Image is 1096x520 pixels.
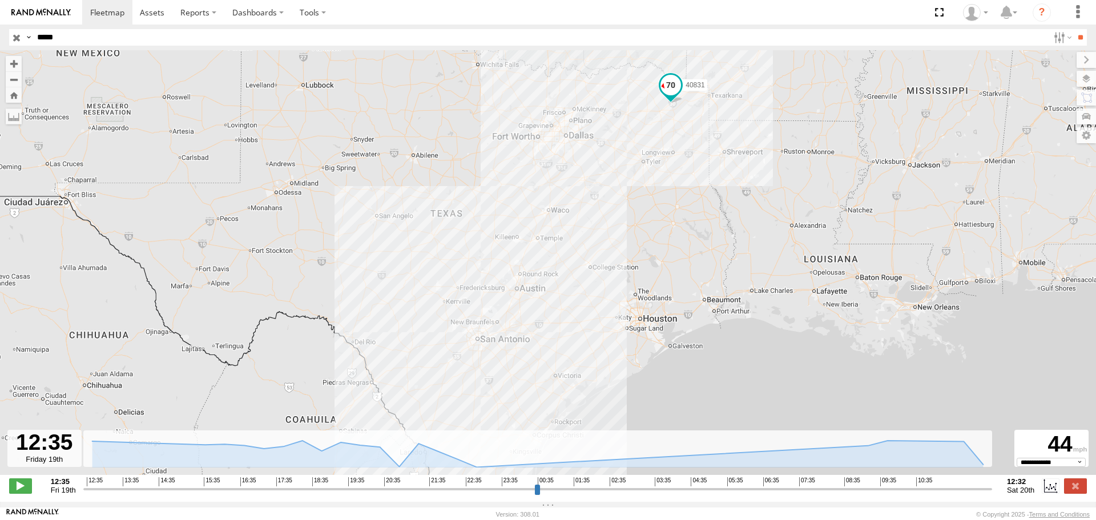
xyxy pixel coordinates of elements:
span: 20:35 [384,477,400,486]
button: Zoom Home [6,87,22,103]
a: Visit our Website [6,509,59,520]
span: 14:35 [159,477,175,486]
span: 04:35 [691,477,707,486]
strong: 12:35 [51,477,76,486]
label: Close [1064,478,1087,493]
span: 13:35 [123,477,139,486]
label: Map Settings [1077,127,1096,143]
span: 08:35 [844,477,860,486]
a: Terms and Conditions [1029,511,1090,518]
strong: 12:32 [1007,477,1034,486]
div: Version: 308.01 [496,511,539,518]
span: 15:35 [204,477,220,486]
span: 07:35 [799,477,815,486]
button: Zoom in [6,56,22,71]
span: 16:35 [240,477,256,486]
span: 18:35 [312,477,328,486]
span: 09:35 [880,477,896,486]
span: 12:35 [87,477,103,486]
label: Search Filter Options [1049,29,1074,46]
span: 02:35 [610,477,626,486]
span: 21:35 [429,477,445,486]
span: 22:35 [466,477,482,486]
span: 40831 [686,81,704,89]
img: rand-logo.svg [11,9,71,17]
div: © Copyright 2025 - [976,511,1090,518]
button: Zoom out [6,71,22,87]
span: 19:35 [348,477,364,486]
div: 44 [1016,432,1087,458]
label: Play/Stop [9,478,32,493]
span: 00:35 [538,477,554,486]
span: 01:35 [574,477,590,486]
span: 06:35 [763,477,779,486]
span: 17:35 [276,477,292,486]
span: Fri 19th Sep 2025 [51,486,76,494]
span: 10:35 [916,477,932,486]
span: Sat 20th Sep 2025 [1007,486,1034,494]
label: Search Query [24,29,33,46]
span: 23:35 [502,477,518,486]
i: ? [1033,3,1051,22]
label: Measure [6,108,22,124]
span: 05:35 [727,477,743,486]
div: Caseta Laredo TX [959,4,992,21]
span: 03:35 [655,477,671,486]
